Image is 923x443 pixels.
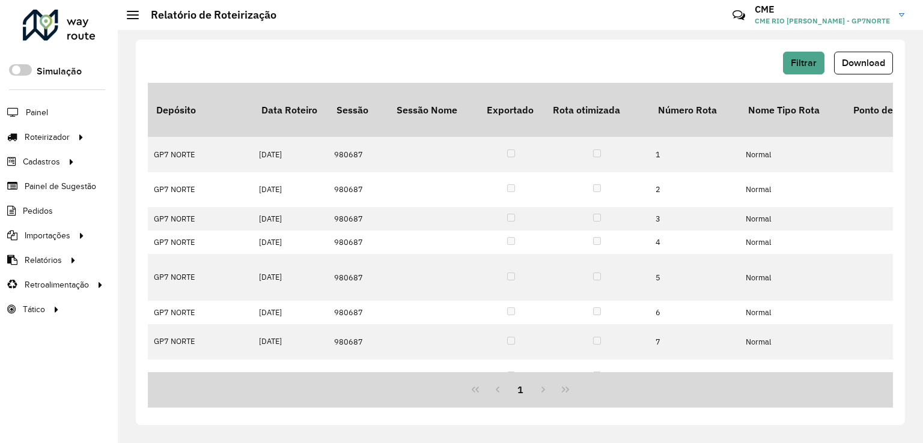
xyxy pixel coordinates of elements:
td: GP7 NORTE [148,172,253,207]
span: Painel [26,106,48,119]
button: Filtrar [783,52,824,74]
td: 7 [650,324,740,359]
th: Depósito [148,83,253,137]
span: Painel de Sugestão [25,180,96,193]
td: Normal [740,254,845,301]
td: 980687 [328,254,388,301]
td: 2 [650,172,740,207]
th: Exportado [478,83,544,137]
span: Relatórios [25,254,62,267]
td: Normal [740,360,845,394]
span: Pedidos [23,205,53,217]
td: 4 [650,231,740,254]
td: 980687 [328,172,388,207]
span: Filtrar [791,58,817,68]
td: Normal [740,207,845,231]
td: Normal [740,231,845,254]
span: Retroalimentação [25,279,89,291]
td: Normal [740,137,845,172]
h3: CME [755,4,890,15]
th: Data Roteiro [253,83,328,137]
td: [DATE] [253,360,328,394]
label: Simulação [37,64,82,79]
td: [DATE] [253,172,328,207]
th: Nome Tipo Rota [740,83,845,137]
span: Cadastros [23,155,60,168]
th: Rota otimizada [544,83,650,137]
td: [DATE] [253,231,328,254]
td: GP7 NORTE [148,137,253,172]
td: 980687 [328,231,388,254]
td: 980687 [328,360,388,394]
span: Roteirizador [25,131,70,143]
td: Normal [740,172,845,207]
span: Tático [23,303,45,316]
td: 1 [650,137,740,172]
td: 3 [650,207,740,231]
td: [DATE] [253,207,328,231]
td: 980687 [328,137,388,172]
td: [DATE] [253,137,328,172]
td: Normal [740,324,845,359]
td: GP7 NORTE [148,254,253,301]
td: GP7 NORTE [148,231,253,254]
td: 6 [650,301,740,324]
td: GP7 NORTE [148,301,253,324]
th: Sessão Nome [388,83,478,137]
span: CME RIO [PERSON_NAME] - GP7NORTE [755,16,890,26]
td: [DATE] [253,301,328,324]
td: GP7 NORTE [148,324,253,359]
td: [DATE] [253,324,328,359]
button: Download [834,52,893,74]
td: 8 [650,360,740,394]
td: 980687 [328,301,388,324]
td: GP7 NORTE [148,360,253,394]
td: 980687 [328,324,388,359]
button: 1 [509,378,532,401]
th: Sessão [328,83,388,137]
th: Número Rota [650,83,740,137]
a: Contato Rápido [726,2,752,28]
h2: Relatório de Roteirização [139,8,276,22]
td: 980687 [328,207,388,231]
span: Download [842,58,885,68]
td: 5 [650,254,740,301]
td: GP7 NORTE [148,207,253,231]
td: Normal [740,301,845,324]
td: [DATE] [253,254,328,301]
span: Importações [25,229,70,242]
